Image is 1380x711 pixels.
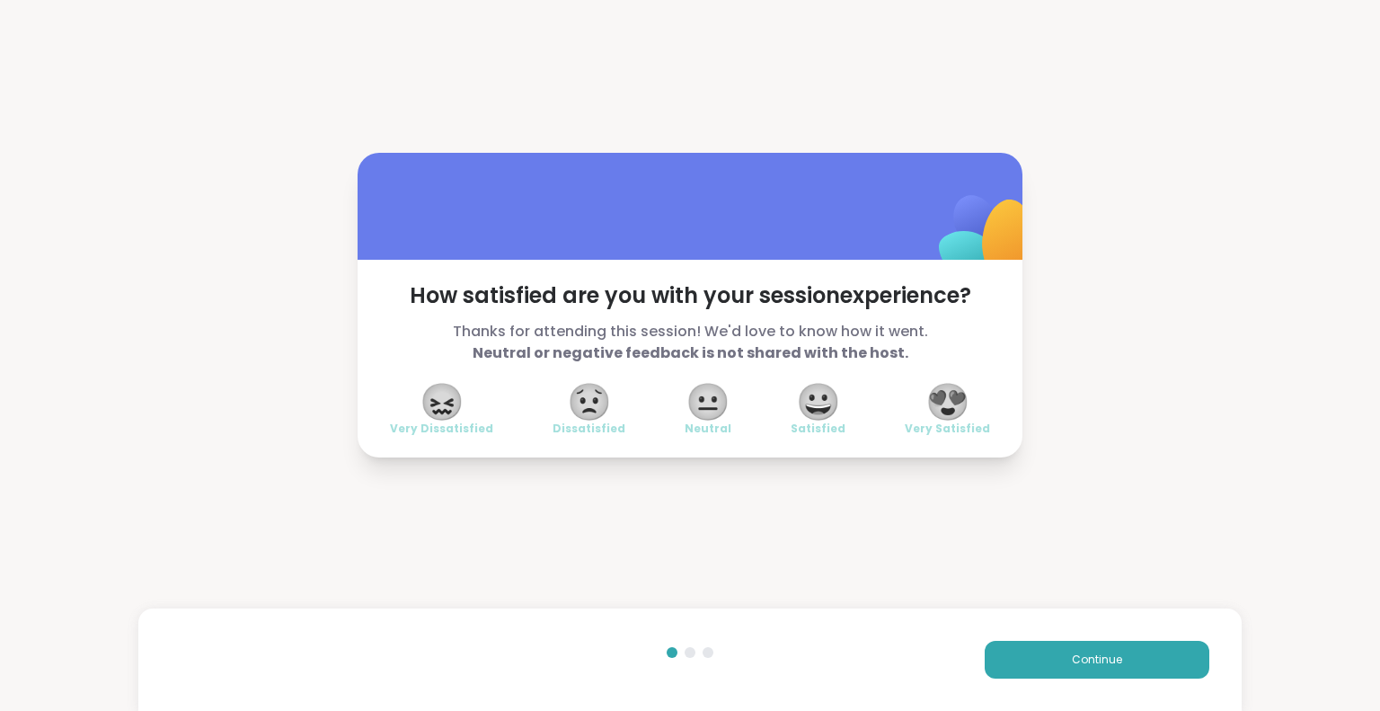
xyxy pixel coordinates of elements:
[390,422,493,436] span: Very Dissatisfied
[685,422,731,436] span: Neutral
[390,281,990,310] span: How satisfied are you with your session experience?
[473,342,908,363] b: Neutral or negative feedback is not shared with the host.
[686,386,730,418] span: 😐
[925,386,970,418] span: 😍
[791,422,845,436] span: Satisfied
[420,386,464,418] span: 😖
[1072,652,1122,668] span: Continue
[567,386,612,418] span: 😟
[796,386,841,418] span: 😀
[905,422,990,436] span: Very Satisfied
[553,422,625,436] span: Dissatisfied
[985,641,1209,679] button: Continue
[897,148,1075,327] img: ShareWell Logomark
[390,321,990,364] span: Thanks for attending this session! We'd love to know how it went.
